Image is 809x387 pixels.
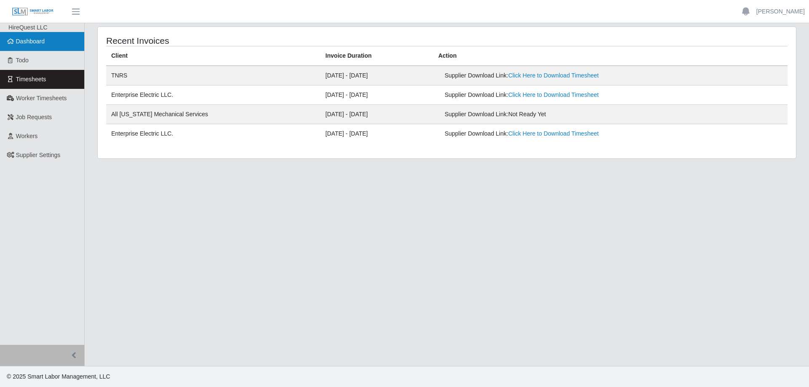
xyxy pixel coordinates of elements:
td: TNRS [106,66,320,85]
td: Enterprise Electric LLC. [106,85,320,105]
span: Dashboard [16,38,45,45]
span: Not Ready Yet [508,111,546,117]
th: Invoice Duration [320,46,433,66]
span: © 2025 Smart Labor Management, LLC [7,373,110,380]
span: Timesheets [16,76,46,83]
span: Job Requests [16,114,52,120]
h4: Recent Invoices [106,35,383,46]
a: Click Here to Download Timesheet [508,72,599,79]
a: Click Here to Download Timesheet [508,130,599,137]
div: Supplier Download Link: [445,91,662,99]
td: All [US_STATE] Mechanical Services [106,105,320,124]
img: SLM Logo [12,7,54,16]
a: Click Here to Download Timesheet [508,91,599,98]
a: [PERSON_NAME] [756,7,805,16]
td: [DATE] - [DATE] [320,85,433,105]
td: [DATE] - [DATE] [320,124,433,144]
div: Supplier Download Link: [445,110,662,119]
span: Workers [16,133,38,139]
td: [DATE] - [DATE] [320,66,433,85]
span: Todo [16,57,29,64]
span: Supplier Settings [16,152,61,158]
div: Supplier Download Link: [445,71,662,80]
span: Worker Timesheets [16,95,67,101]
th: Client [106,46,320,66]
div: Supplier Download Link: [445,129,662,138]
th: Action [433,46,788,66]
td: [DATE] - [DATE] [320,105,433,124]
td: Enterprise Electric LLC. [106,124,320,144]
span: HireQuest LLC [8,24,48,31]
